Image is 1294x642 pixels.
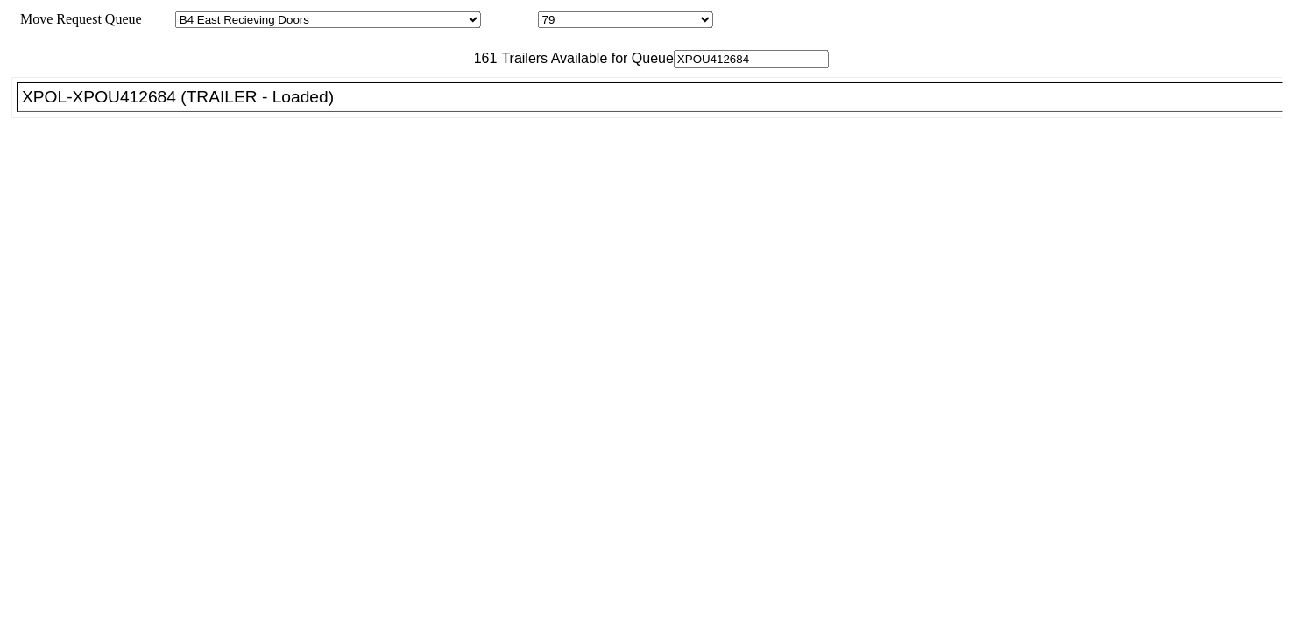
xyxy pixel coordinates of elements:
[145,11,172,26] span: Area
[484,11,534,26] span: Location
[498,51,675,66] span: Trailers Available for Queue
[11,11,142,26] span: Move Request Queue
[22,88,1293,107] div: XPOL-XPOU412684 (TRAILER - Loaded)
[674,50,829,68] input: Filter Available Trailers
[465,51,498,66] span: 161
